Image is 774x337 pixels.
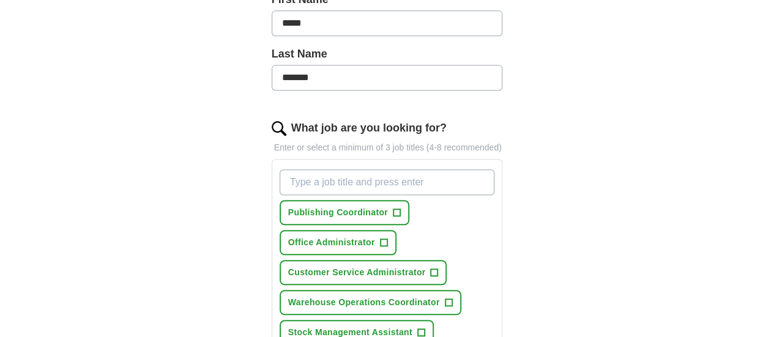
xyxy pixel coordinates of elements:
span: Office Administrator [288,236,375,249]
button: Office Administrator [280,230,396,255]
button: Warehouse Operations Coordinator [280,290,461,315]
button: Publishing Coordinator [280,200,409,225]
span: Publishing Coordinator [288,206,388,219]
button: Customer Service Administrator [280,260,447,285]
img: search.png [272,121,286,136]
p: Enter or select a minimum of 3 job titles (4-8 recommended) [272,141,503,154]
span: Customer Service Administrator [288,266,426,279]
label: Last Name [272,46,503,62]
input: Type a job title and press enter [280,169,495,195]
label: What job are you looking for? [291,120,447,136]
span: Warehouse Operations Coordinator [288,296,440,309]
